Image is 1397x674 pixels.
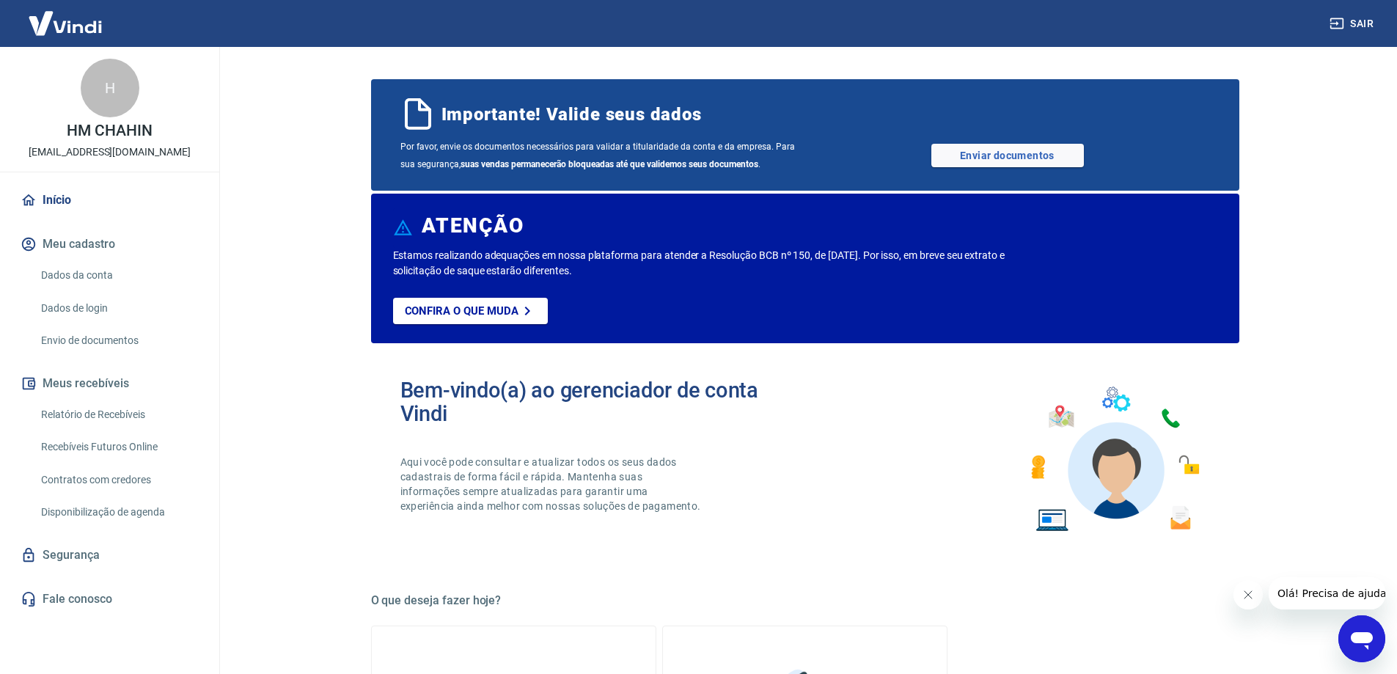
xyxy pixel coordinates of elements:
p: Estamos realizando adequações em nossa plataforma para atender a Resolução BCB nº 150, de [DATE].... [393,248,1052,279]
a: Dados da conta [35,260,202,290]
a: Relatório de Recebíveis [35,400,202,430]
h5: O que deseja fazer hoje? [371,593,1239,608]
iframe: Botão para abrir a janela de mensagens [1338,615,1385,662]
p: Aqui você pode consultar e atualizar todos os seus dados cadastrais de forma fácil e rápida. Mant... [400,455,704,513]
h6: ATENÇÃO [422,219,524,233]
a: Disponibilização de agenda [35,497,202,527]
button: Sair [1327,10,1379,37]
img: Vindi [18,1,113,45]
span: Importante! Valide seus dados [441,103,702,126]
a: Fale conosco [18,583,202,615]
span: Por favor, envie os documentos necessários para validar a titularidade da conta e da empresa. Par... [400,138,805,173]
a: Enviar documentos [931,144,1084,167]
b: suas vendas permanecerão bloqueadas até que validemos seus documentos [461,159,758,169]
a: Envio de documentos [35,326,202,356]
iframe: Fechar mensagem [1233,580,1263,609]
a: Dados de login [35,293,202,323]
p: Confira o que muda [405,304,518,318]
a: Confira o que muda [393,298,548,324]
a: Início [18,184,202,216]
h2: Bem-vindo(a) ao gerenciador de conta Vindi [400,378,805,425]
iframe: Mensagem da empresa [1269,577,1385,609]
button: Meu cadastro [18,228,202,260]
p: [EMAIL_ADDRESS][DOMAIN_NAME] [29,144,191,160]
button: Meus recebíveis [18,367,202,400]
a: Recebíveis Futuros Online [35,432,202,462]
div: H [81,59,139,117]
a: Segurança [18,539,202,571]
span: Olá! Precisa de ajuda? [9,10,123,22]
img: Imagem de um avatar masculino com diversos icones exemplificando as funcionalidades do gerenciado... [1018,378,1210,541]
a: Contratos com credores [35,465,202,495]
p: HM CHAHIN [67,123,153,139]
